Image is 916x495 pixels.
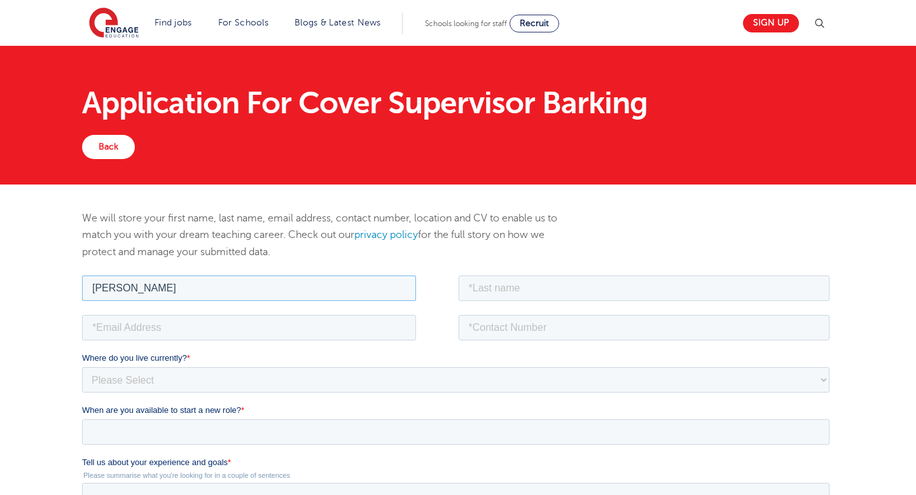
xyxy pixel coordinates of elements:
[218,18,268,27] a: For Schools
[3,333,11,341] input: Subscribe to updates from Engage
[520,18,549,28] span: Recruit
[510,15,559,32] a: Recruit
[15,333,142,343] span: Subscribe to updates from Engage
[295,18,381,27] a: Blogs & Latest News
[425,19,507,28] span: Schools looking for staff
[354,229,418,241] a: privacy policy
[743,14,799,32] a: Sign up
[82,210,578,260] p: We will store your first name, last name, email address, contact number, location and CV to enabl...
[377,42,748,67] input: *Contact Number
[89,8,139,39] img: Engage Education
[82,88,835,118] h1: Application For Cover Supervisor Barking
[82,135,135,159] a: Back
[377,3,748,28] input: *Last name
[155,18,192,27] a: Find jobs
